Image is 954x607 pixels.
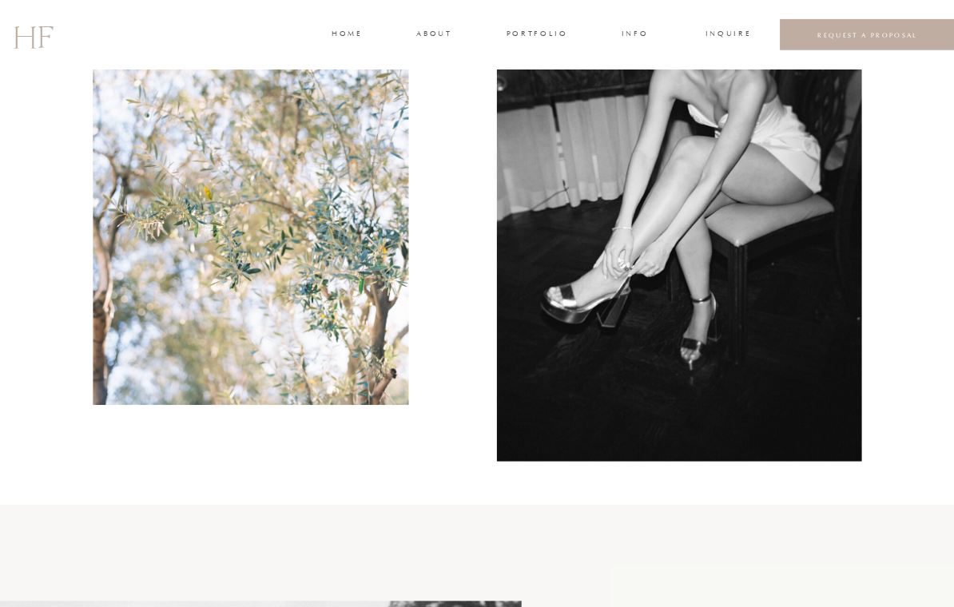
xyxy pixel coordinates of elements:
a: portfolio [507,28,566,42]
a: REQUEST A PROPOSAL [793,30,943,39]
a: INFO [620,28,650,42]
a: home [332,28,361,42]
a: HF [13,12,53,58]
a: INQUIRE [706,28,749,42]
a: about [416,28,450,42]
